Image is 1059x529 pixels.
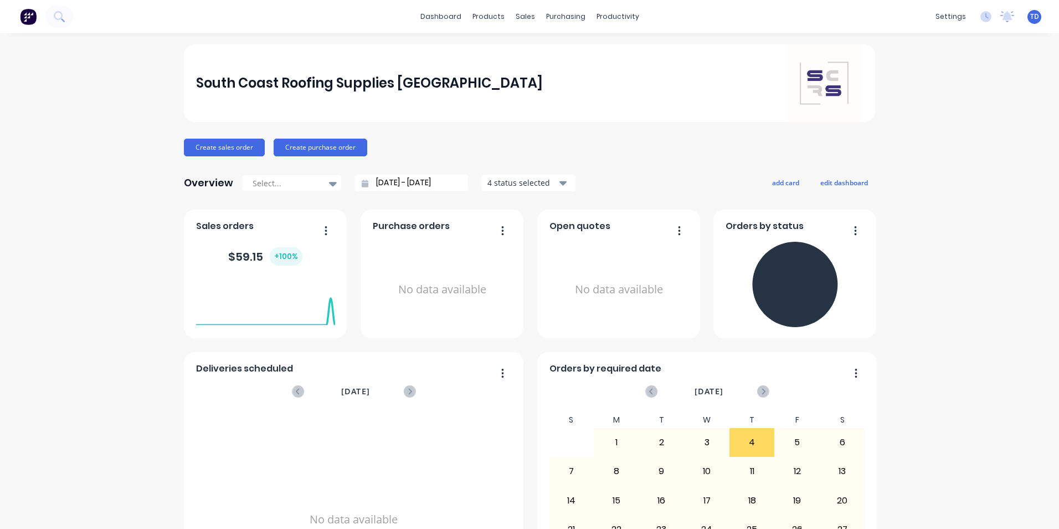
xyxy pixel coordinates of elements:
div: 20 [820,487,865,515]
div: sales [510,8,541,25]
div: 12 [775,457,819,485]
div: 4 [730,429,774,456]
div: 7 [549,457,594,485]
div: purchasing [541,8,591,25]
span: TD [1030,12,1039,22]
div: products [467,8,510,25]
div: 15 [594,487,639,515]
div: 16 [640,487,684,515]
div: M [594,412,639,428]
div: S [820,412,865,428]
button: 4 status selected [481,175,575,191]
div: 2 [640,429,684,456]
div: 3 [685,429,729,456]
div: 19 [775,487,819,515]
div: 8 [594,457,639,485]
div: No data available [373,237,512,342]
div: 14 [549,487,594,515]
span: Purchase orders [373,220,450,233]
button: Create sales order [184,139,265,156]
span: [DATE] [695,385,723,398]
div: settings [930,8,971,25]
span: Open quotes [549,220,610,233]
img: Factory [20,8,37,25]
div: F [774,412,820,428]
div: W [684,412,729,428]
div: Overview [184,172,233,194]
div: productivity [591,8,645,25]
span: Orders by required date [549,362,661,375]
button: Create purchase order [274,139,367,156]
div: 6 [820,429,865,456]
span: Sales orders [196,220,254,233]
div: $ 59.15 [228,247,302,266]
div: + 100 % [270,247,302,266]
span: [DATE] [341,385,370,398]
div: 10 [685,457,729,485]
div: South Coast Roofing Supplies [GEOGRAPHIC_DATA] [196,72,543,94]
a: dashboard [415,8,467,25]
div: No data available [549,237,688,342]
div: 18 [730,487,774,515]
div: T [729,412,775,428]
div: 11 [730,457,774,485]
button: edit dashboard [813,175,875,190]
div: 5 [775,429,819,456]
div: S [549,412,594,428]
div: T [639,412,685,428]
div: 13 [820,457,865,485]
span: Orders by status [726,220,804,233]
div: 1 [594,429,639,456]
div: 4 status selected [487,177,557,189]
div: 17 [685,487,729,515]
button: add card [765,175,806,190]
img: South Coast Roofing Supplies Shoalhaven [785,44,863,122]
div: 9 [640,457,684,485]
